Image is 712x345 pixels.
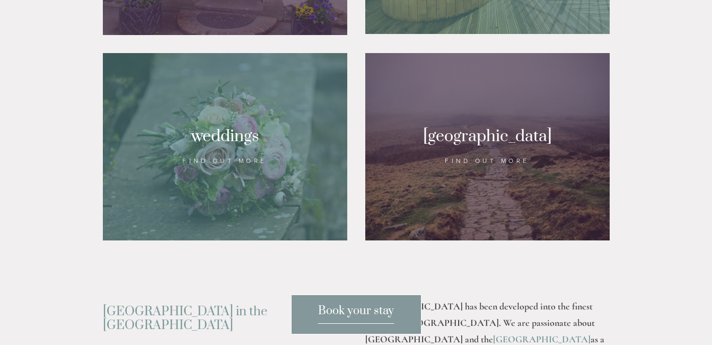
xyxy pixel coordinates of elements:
[318,304,394,324] span: Book your stay
[365,53,610,240] a: Peak District path, Losehill hotel
[291,295,421,334] a: Book your stay
[103,53,347,240] a: Bouquet of flowers at Losehill Hotel
[493,333,591,345] a: [GEOGRAPHIC_DATA]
